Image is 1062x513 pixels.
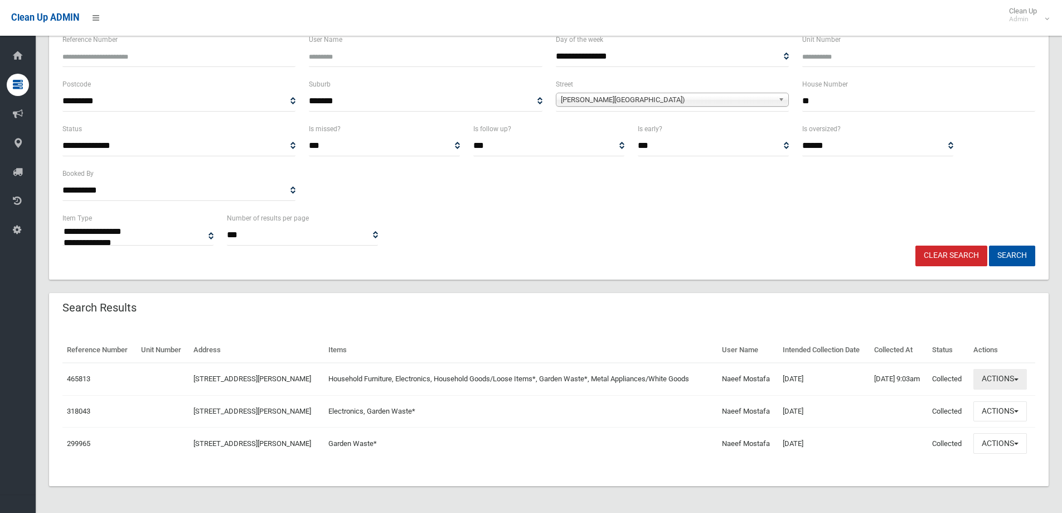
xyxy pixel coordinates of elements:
[778,338,870,363] th: Intended Collection Date
[62,33,118,46] label: Reference Number
[928,428,969,459] td: Collected
[915,246,987,266] a: Clear Search
[62,338,137,363] th: Reference Number
[973,369,1027,390] button: Actions
[309,123,341,135] label: Is missed?
[1003,7,1048,23] span: Clean Up
[227,212,309,224] label: Number of results per page
[717,428,778,459] td: Naeef Mostafa
[928,395,969,428] td: Collected
[193,439,311,448] a: [STREET_ADDRESS][PERSON_NAME]
[778,363,870,395] td: [DATE]
[556,33,603,46] label: Day of the week
[802,123,841,135] label: Is oversized?
[638,123,662,135] label: Is early?
[1009,15,1037,23] small: Admin
[137,338,189,363] th: Unit Number
[67,439,90,448] a: 299965
[62,167,94,180] label: Booked By
[49,297,150,319] header: Search Results
[62,212,92,224] label: Item Type
[717,363,778,395] td: Naeef Mostafa
[309,33,342,46] label: User Name
[324,363,717,395] td: Household Furniture, Electronics, Household Goods/Loose Items*, Garden Waste*, Metal Appliances/W...
[193,375,311,383] a: [STREET_ADDRESS][PERSON_NAME]
[62,123,82,135] label: Status
[778,395,870,428] td: [DATE]
[473,123,511,135] label: Is follow up?
[324,428,717,459] td: Garden Waste*
[717,395,778,428] td: Naeef Mostafa
[11,12,79,23] span: Clean Up ADMIN
[67,375,90,383] a: 465813
[556,78,573,90] label: Street
[324,395,717,428] td: Electronics, Garden Waste*
[193,407,311,415] a: [STREET_ADDRESS][PERSON_NAME]
[561,93,774,107] span: [PERSON_NAME][GEOGRAPHIC_DATA])
[802,33,841,46] label: Unit Number
[67,407,90,415] a: 318043
[870,363,928,395] td: [DATE] 9:03am
[778,428,870,459] td: [DATE]
[717,338,778,363] th: User Name
[870,338,928,363] th: Collected At
[802,78,848,90] label: House Number
[928,363,969,395] td: Collected
[928,338,969,363] th: Status
[973,401,1027,422] button: Actions
[969,338,1035,363] th: Actions
[189,338,324,363] th: Address
[62,78,91,90] label: Postcode
[309,78,331,90] label: Suburb
[973,433,1027,454] button: Actions
[989,246,1035,266] button: Search
[324,338,717,363] th: Items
